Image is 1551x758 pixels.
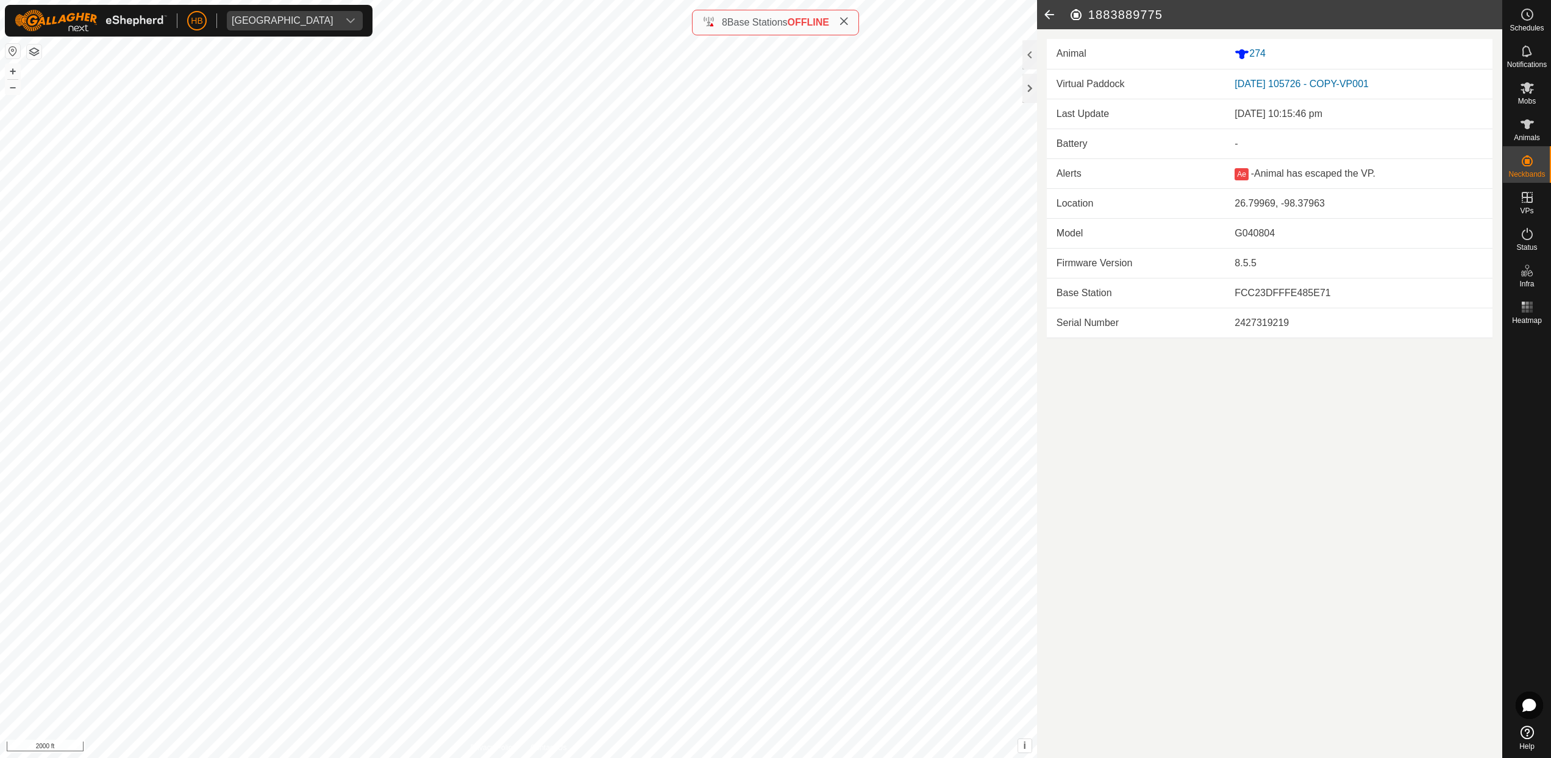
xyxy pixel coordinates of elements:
[1235,226,1483,241] div: G040804
[1047,308,1225,338] td: Serial Number
[5,80,20,94] button: –
[788,17,829,27] span: OFFLINE
[1047,129,1225,158] td: Battery
[5,64,20,79] button: +
[1251,168,1254,179] span: -
[1507,61,1547,68] span: Notifications
[1047,99,1225,129] td: Last Update
[1018,739,1032,753] button: i
[1235,107,1483,121] div: [DATE] 10:15:46 pm
[1235,136,1483,151] div: -
[1047,188,1225,218] td: Location
[1047,69,1225,99] td: Virtual Paddock
[1508,171,1545,178] span: Neckbands
[15,10,167,32] img: Gallagher Logo
[1069,7,1502,22] h2: 1883889775
[1514,134,1540,141] span: Animals
[5,44,20,58] button: Reset Map
[1519,280,1534,288] span: Infra
[1519,743,1535,750] span: Help
[1047,218,1225,248] td: Model
[1235,286,1483,300] div: FCC23DFFFE485E71
[1235,196,1483,211] div: 26.79969, -98.37963
[1235,168,1248,180] button: Ae
[191,15,202,27] span: HB
[1520,207,1533,214] span: VPs
[27,44,41,59] button: Map Layers
[1024,740,1026,751] span: i
[1047,278,1225,308] td: Base Station
[1503,721,1551,755] a: Help
[1516,244,1537,251] span: Status
[1235,46,1483,62] div: 274
[232,16,333,26] div: [GEOGRAPHIC_DATA]
[227,11,338,30] span: Visnaga Ranch
[530,742,566,753] a: Contact Us
[1047,158,1225,188] td: Alerts
[1512,317,1542,324] span: Heatmap
[727,17,788,27] span: Base Stations
[338,11,363,30] div: dropdown trigger
[1510,24,1544,32] span: Schedules
[1254,168,1375,179] span: Animal has escaped the VP.
[1235,79,1369,89] a: [DATE] 105726 - COPY-VP001
[1235,256,1483,271] div: 8.5.5
[1518,97,1536,105] span: Mobs
[1235,316,1483,330] div: 2427319219
[470,742,516,753] a: Privacy Policy
[722,17,727,27] span: 8
[1047,248,1225,278] td: Firmware Version
[1047,39,1225,69] td: Animal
